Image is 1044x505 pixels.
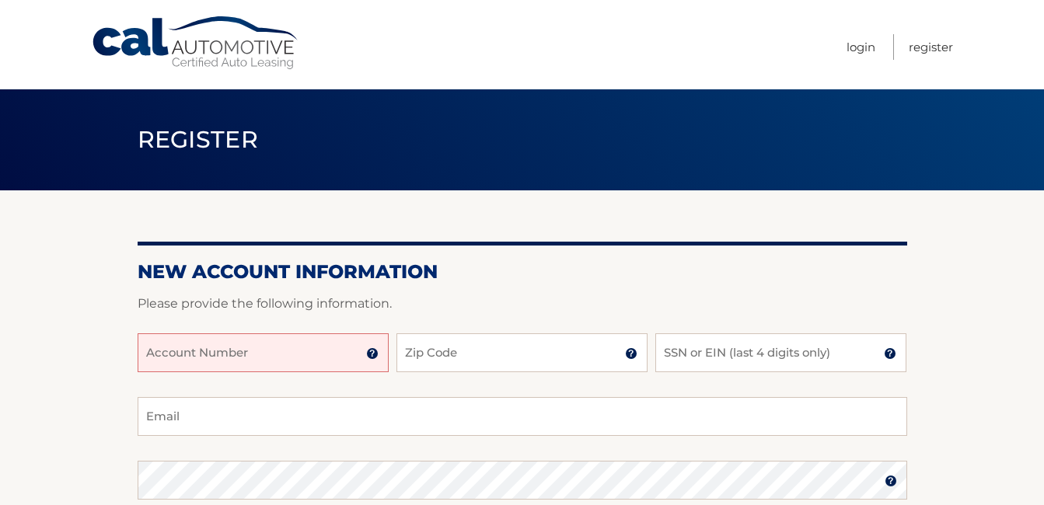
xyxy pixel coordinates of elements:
[138,125,259,154] span: Register
[138,293,907,315] p: Please provide the following information.
[847,34,875,60] a: Login
[366,347,379,360] img: tooltip.svg
[625,347,637,360] img: tooltip.svg
[885,475,897,487] img: tooltip.svg
[138,397,907,436] input: Email
[91,16,301,71] a: Cal Automotive
[655,333,906,372] input: SSN or EIN (last 4 digits only)
[909,34,953,60] a: Register
[138,260,907,284] h2: New Account Information
[138,333,389,372] input: Account Number
[884,347,896,360] img: tooltip.svg
[396,333,648,372] input: Zip Code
